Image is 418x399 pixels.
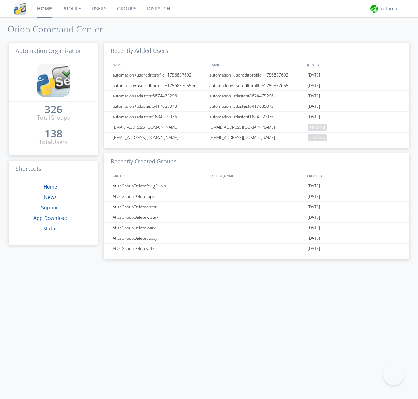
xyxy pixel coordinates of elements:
a: AtlasGroupDeletevofzt[DATE] [104,244,409,254]
div: AtlasGroupDeleteloarx [111,223,207,233]
div: AtlasGroupDeleteqbtpr [111,202,207,212]
h3: Shortcuts [9,161,98,178]
span: Automation Organization [16,47,83,55]
a: automation+atlastest8874475296automation+atlastest8874475296[DATE] [104,91,409,101]
a: [EMAIL_ADDRESS][DOMAIN_NAME][EMAIL_ADDRESS][DOMAIN_NAME]pending [104,122,409,133]
div: automation+usereditprofile+1756857655 [208,80,306,90]
a: automation+atlastest6417035073automation+atlastest6417035073[DATE] [104,101,409,112]
a: Home [44,183,57,190]
a: automation+usereditprofile+1756857692automation+usereditprofile+1756857692[DATE] [104,70,409,80]
span: [DATE] [308,212,320,223]
span: [DATE] [308,223,320,233]
span: [DATE] [308,101,320,112]
iframe: Toggle Customer Support [383,364,404,385]
div: AtlasGroupDeletefculgRubin [111,181,207,191]
a: [EMAIL_ADDRESS][DOMAIN_NAME][EMAIL_ADDRESS][DOMAIN_NAME]pending [104,133,409,143]
div: AtlasGroupDeletefbpxr [111,191,207,201]
div: EMAIL [208,59,305,70]
a: 138 [45,130,62,138]
span: [DATE] [308,191,320,202]
div: Total Groups [37,114,70,122]
span: [DATE] [308,80,320,91]
div: GROUPS [111,170,206,181]
span: [DATE] [308,91,320,101]
img: cddb5a64eb264b2086981ab96f4c1ba7 [37,64,70,97]
a: AtlasGroupDeleteloarx[DATE] [104,223,409,233]
div: automation+atlastest8874475296 [111,91,207,101]
div: automation+atlastest1884559076 [208,112,306,122]
span: pending [308,134,327,141]
h3: Recently Added Users [104,43,409,60]
div: AtlasGroupDeletevofzt [111,244,207,254]
div: AtlasGroupDeleteubssy [111,233,207,243]
div: automation+usereditprofile+1756857692 [111,70,207,80]
div: automation+atlas [380,5,406,12]
div: automation+atlastest6417035073 [208,101,306,111]
a: automation+atlastest1884559076automation+atlastest1884559076[DATE] [104,112,409,122]
div: 326 [45,106,62,113]
div: NAMES [111,59,206,70]
div: [EMAIL_ADDRESS][DOMAIN_NAME] [111,133,207,143]
a: Support [41,204,60,211]
a: automation+usereditprofile+1756857655editedautomation+usereditprofile+1756857655automation+usered... [104,80,409,91]
a: App Download [33,215,68,221]
div: automation+atlastest1884559076 [111,112,207,122]
a: AtlasGroupDeletefculgRubin[DATE] [104,181,409,191]
div: AtlasGroupDeletewjzuw [111,212,207,222]
a: AtlasGroupDeletefbpxr[DATE] [104,191,409,202]
a: AtlasGroupDeletewjzuw[DATE] [104,212,409,223]
span: [DATE] [308,202,320,212]
span: pending [308,124,327,131]
img: cddb5a64eb264b2086981ab96f4c1ba7 [14,2,26,15]
div: automation+atlastest6417035073 [111,101,207,111]
div: 138 [45,130,62,137]
div: automation+atlastest8874475296 [208,91,306,101]
a: News [44,194,57,200]
div: [EMAIL_ADDRESS][DOMAIN_NAME] [111,122,207,132]
span: [DATE] [308,181,320,191]
img: d2d01cd9b4174d08988066c6d424eccd [370,5,378,13]
div: CREATED [305,170,403,181]
span: [DATE] [308,233,320,244]
a: 326 [45,106,62,114]
div: Total Users [39,138,68,146]
h3: Recently Created Groups [104,153,409,170]
div: JOINED [305,59,403,70]
div: [EMAIL_ADDRESS][DOMAIN_NAME] [208,122,306,132]
a: Status [43,225,58,232]
span: [DATE] [308,244,320,254]
span: [DATE] [308,112,320,122]
a: AtlasGroupDeleteubssy[DATE] [104,233,409,244]
div: SYSTEM_NAME [208,170,305,181]
div: [EMAIL_ADDRESS][DOMAIN_NAME] [208,133,306,143]
span: [DATE] [308,70,320,80]
div: automation+usereditprofile+1756857692 [208,70,306,80]
div: automation+usereditprofile+1756857655editedautomation+usereditprofile+1756857655 [111,80,207,90]
a: AtlasGroupDeleteqbtpr[DATE] [104,202,409,212]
